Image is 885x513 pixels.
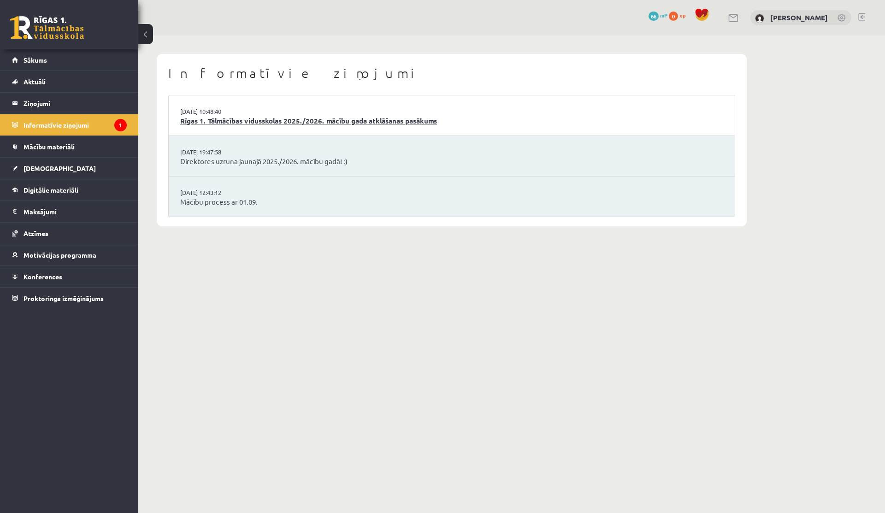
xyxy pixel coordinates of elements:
a: Mācību process ar 01.09. [180,197,723,207]
legend: Maksājumi [24,201,127,222]
a: Sākums [12,49,127,71]
a: [DATE] 19:47:58 [180,147,249,157]
span: Aktuāli [24,77,46,86]
a: Motivācijas programma [12,244,127,265]
span: [DEMOGRAPHIC_DATA] [24,164,96,172]
a: Proktoringa izmēģinājums [12,288,127,309]
a: Ziņojumi [12,93,127,114]
a: [DATE] 10:48:40 [180,107,249,116]
span: Konferences [24,272,62,281]
span: Digitālie materiāli [24,186,78,194]
a: 66 mP [649,12,667,19]
a: Digitālie materiāli [12,179,127,200]
legend: Ziņojumi [24,93,127,114]
a: 0 xp [669,12,690,19]
h1: Informatīvie ziņojumi [168,65,735,81]
a: Atzīmes [12,223,127,244]
a: Aktuāli [12,71,127,92]
a: Maksājumi [12,201,127,222]
legend: Informatīvie ziņojumi [24,114,127,136]
a: Rīgas 1. Tālmācības vidusskolas 2025./2026. mācību gada atklāšanas pasākums [180,116,723,126]
span: xp [679,12,685,19]
span: Proktoringa izmēģinājums [24,294,104,302]
span: mP [660,12,667,19]
span: Sākums [24,56,47,64]
img: Rebeka Trofimova [755,14,764,23]
span: Atzīmes [24,229,48,237]
a: [DATE] 12:43:12 [180,188,249,197]
span: 66 [649,12,659,21]
a: [PERSON_NAME] [770,13,828,22]
i: 1 [114,119,127,131]
a: Konferences [12,266,127,287]
span: Mācību materiāli [24,142,75,151]
a: Direktores uzruna jaunajā 2025./2026. mācību gadā! :) [180,156,723,167]
a: Mācību materiāli [12,136,127,157]
a: Rīgas 1. Tālmācības vidusskola [10,16,84,39]
a: [DEMOGRAPHIC_DATA] [12,158,127,179]
a: Informatīvie ziņojumi1 [12,114,127,136]
span: Motivācijas programma [24,251,96,259]
span: 0 [669,12,678,21]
